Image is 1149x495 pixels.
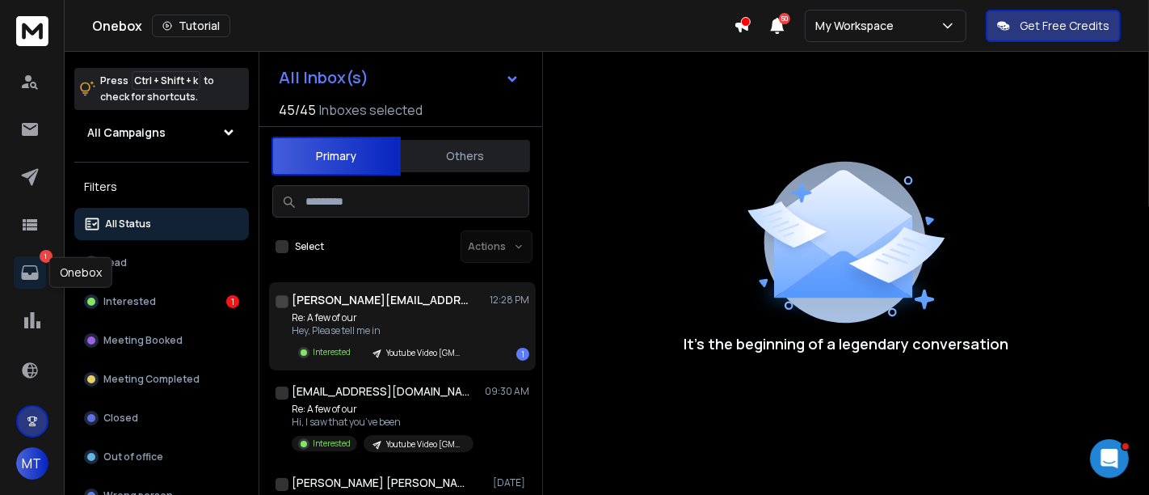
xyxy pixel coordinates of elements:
button: Closed [74,402,249,434]
iframe: Intercom live chat [1090,439,1129,478]
p: Meeting Booked [103,334,183,347]
button: All Status [74,208,249,240]
div: Onebox [92,15,734,37]
button: MT [16,447,48,480]
p: It’s the beginning of a legendary conversation [684,332,1008,355]
h1: [PERSON_NAME][EMAIL_ADDRESS][DOMAIN_NAME] [292,292,469,308]
p: Get Free Credits [1020,18,1109,34]
h1: [PERSON_NAME] [PERSON_NAME] [292,475,469,491]
span: Ctrl + Shift + k [132,71,200,90]
p: My Workspace [815,18,900,34]
button: Out of office [74,441,249,473]
h1: All Inbox(s) [279,70,368,86]
p: Youtube Video [GMB Affi] [386,347,464,359]
label: Select [295,240,324,253]
p: 09:30 AM [485,385,529,398]
button: Others [401,138,530,174]
span: 50 [779,13,790,24]
p: Re: A few of our [292,403,473,416]
div: 1 [226,295,239,308]
p: Out of office [103,451,163,463]
button: Lead [74,247,249,279]
p: Press to check for shortcuts. [100,73,214,105]
p: Interested [313,346,351,358]
button: Meeting Completed [74,363,249,396]
p: Lead [103,256,127,269]
span: 45 / 45 [279,100,316,120]
button: Meeting Booked [74,324,249,357]
p: 12:28 PM [490,294,529,307]
button: Tutorial [152,15,230,37]
h3: Filters [74,176,249,198]
p: Hi, I saw that you’ve been [292,416,473,429]
p: Youtube Video [GMB Affi] [386,438,464,451]
div: 1 [516,348,529,361]
button: Get Free Credits [986,10,1121,42]
p: Meeting Completed [103,373,200,386]
button: Interested1 [74,286,249,318]
p: [DATE] [493,476,529,489]
h1: [EMAIL_ADDRESS][DOMAIN_NAME] +1 [292,383,469,400]
button: All Inbox(s) [266,61,532,94]
h3: Inboxes selected [319,100,423,120]
div: Onebox [49,257,112,288]
p: Interested [103,295,156,308]
button: All Campaigns [74,116,249,149]
p: Hey, Please tell me in [292,324,473,337]
p: All Status [105,218,151,231]
button: Primary [271,137,401,176]
h1: All Campaigns [87,125,166,141]
p: Closed [103,412,138,425]
p: 1 [40,250,53,263]
p: Interested [313,438,351,450]
a: 1 [14,256,46,289]
p: Re: A few of our [292,311,473,324]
